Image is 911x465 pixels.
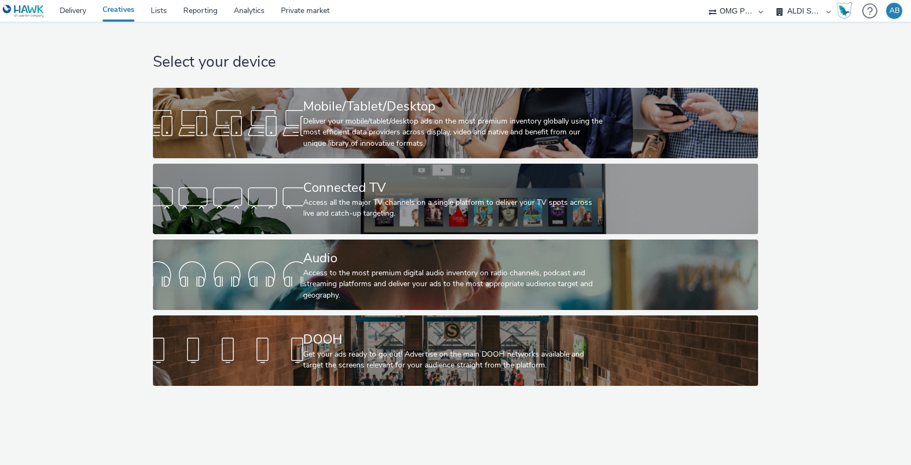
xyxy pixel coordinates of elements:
img: undefined Logo [3,4,44,18]
div: Mobile/Tablet/Desktop [303,97,604,116]
div: Audio [303,249,604,268]
div: Deliver your mobile/tablet/desktop ads on the most premium inventory globally using the most effi... [303,116,604,149]
div: DOOH [303,330,604,349]
div: AB [889,3,900,19]
a: DOOHGet your ads ready to go out! Advertise on the main DOOH networks available and target the sc... [153,315,758,386]
div: Access all the major TV channels on a single platform to deliver your TV spots across live and ca... [303,197,604,219]
h1: Select your device [153,52,758,73]
a: Connected TVAccess all the major TV channels on a single platform to deliver your TV spots across... [153,164,758,234]
a: Mobile/Tablet/DesktopDeliver your mobile/tablet/desktop ads on the most premium inventory globall... [153,88,758,158]
div: Get your ads ready to go out! Advertise on the main DOOH networks available and target the screen... [303,349,604,371]
a: AudioAccess to the most premium digital audio inventory on radio channels, podcast and streaming ... [153,240,758,310]
a: Hawk Academy [836,2,857,20]
img: Hawk Academy [836,2,852,20]
div: Connected TV [303,178,604,197]
div: Access to the most premium digital audio inventory on radio channels, podcast and streaming platf... [303,268,604,301]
